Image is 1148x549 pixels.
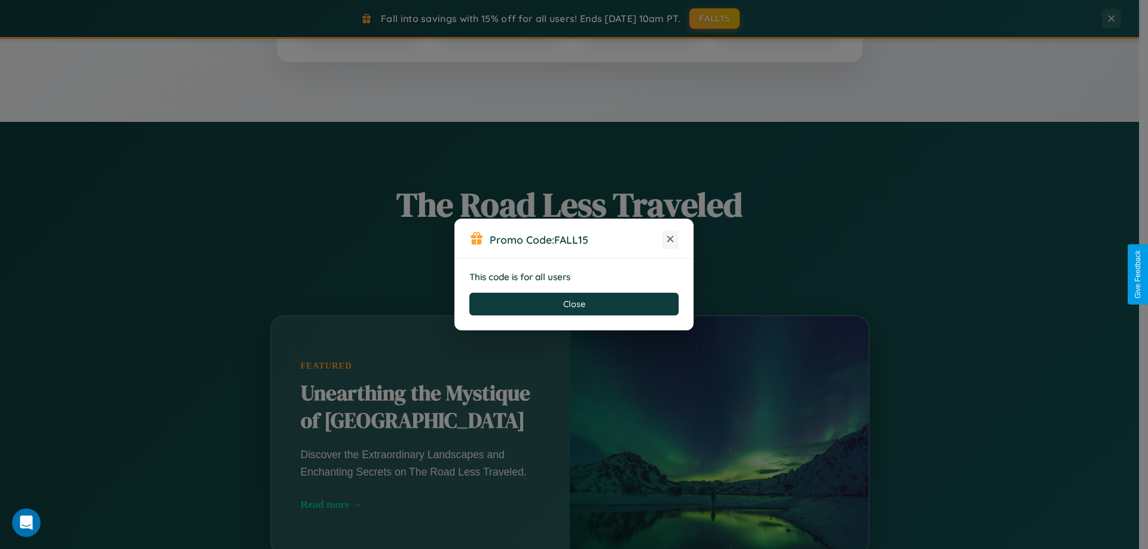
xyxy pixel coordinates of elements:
div: Give Feedback [1134,250,1142,299]
h3: Promo Code: [490,233,662,246]
button: Close [469,293,679,315]
strong: This code is for all users [469,271,570,283]
iframe: Intercom live chat [12,508,41,537]
b: FALL15 [554,233,588,246]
